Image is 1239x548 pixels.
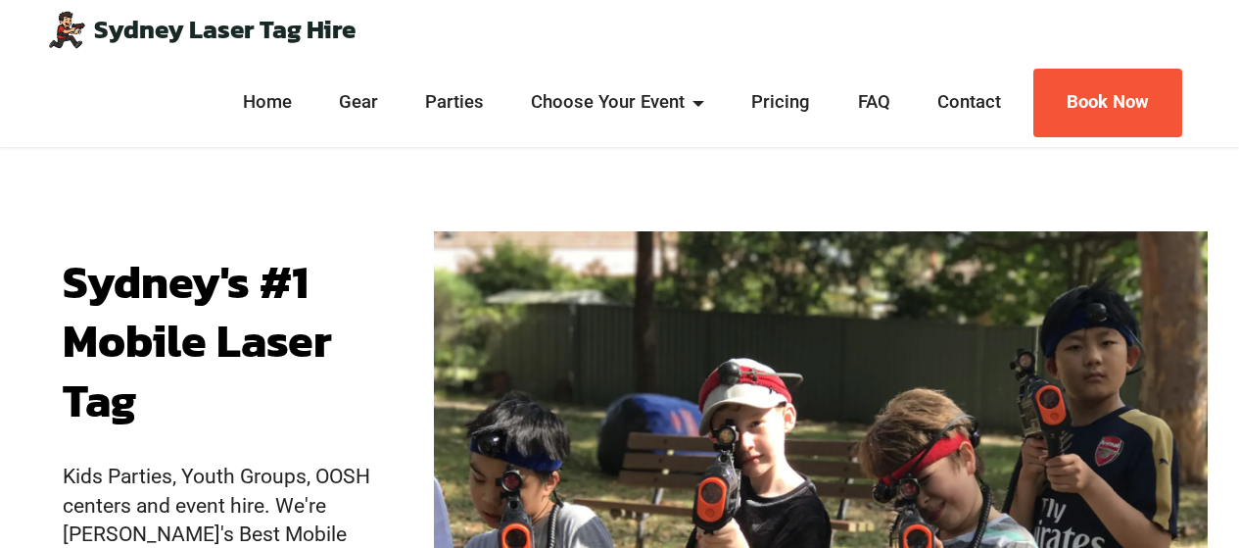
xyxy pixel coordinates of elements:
a: Sydney Laser Tag Hire [94,17,356,42]
img: Mobile Laser Tag Parties Sydney [47,10,86,49]
a: Parties [420,90,490,116]
a: Contact [931,90,1006,116]
a: Gear [333,90,383,116]
a: FAQ [852,90,895,116]
a: Book Now [1033,69,1182,137]
a: Choose Your Event [526,90,710,116]
strong: Sydney's #1 Mobile Laser Tag [63,248,332,434]
a: Home [237,90,297,116]
a: Pricing [746,90,816,116]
